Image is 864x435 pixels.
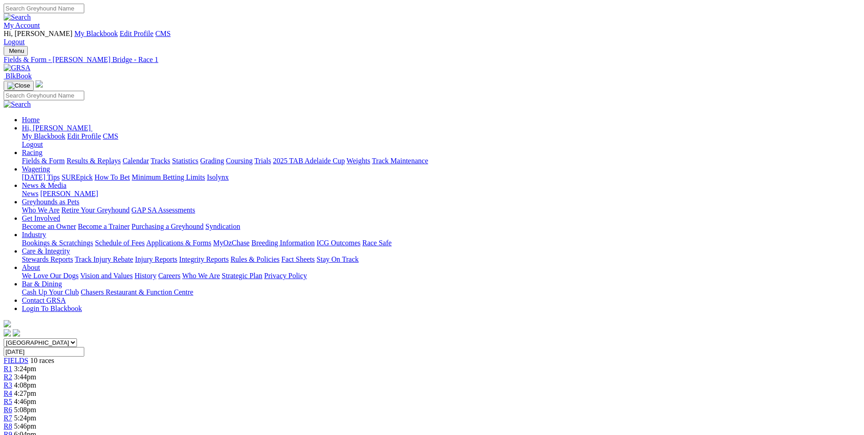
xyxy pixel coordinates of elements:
a: Injury Reports [135,255,177,263]
a: Tracks [151,157,170,165]
a: Who We Are [22,206,60,214]
a: CMS [155,30,171,37]
a: Become an Owner [22,223,76,230]
div: Racing [22,157,860,165]
span: 3:44pm [14,373,36,381]
span: Hi, [PERSON_NAME] [4,30,72,37]
img: twitter.svg [13,329,20,337]
a: SUREpick [61,173,92,181]
a: Logout [22,140,43,148]
button: Toggle navigation [4,46,28,56]
a: Industry [22,231,46,238]
img: Search [4,13,31,21]
span: 3:24pm [14,365,36,373]
a: Race Safe [362,239,391,247]
a: R6 [4,406,12,414]
a: Home [22,116,40,124]
a: Hi, [PERSON_NAME] [22,124,92,132]
a: Vision and Values [80,272,133,280]
a: R8 [4,422,12,430]
img: logo-grsa-white.png [4,320,11,327]
span: BlkBook [5,72,32,80]
span: Menu [9,47,24,54]
a: Rules & Policies [230,255,280,263]
a: Track Maintenance [372,157,428,165]
a: About [22,264,40,271]
a: Calendar [123,157,149,165]
a: Retire Your Greyhound [61,206,130,214]
span: 5:24pm [14,414,36,422]
div: My Account [4,30,860,46]
a: Cash Up Your Club [22,288,79,296]
div: Bar & Dining [22,288,860,296]
a: History [134,272,156,280]
a: FIELDS [4,357,28,364]
a: Bar & Dining [22,280,62,288]
a: Privacy Policy [264,272,307,280]
span: Hi, [PERSON_NAME] [22,124,91,132]
a: R5 [4,398,12,405]
a: Applications & Forms [146,239,211,247]
a: Breeding Information [251,239,315,247]
a: My Blackbook [74,30,118,37]
a: R1 [4,365,12,373]
a: Stay On Track [317,255,358,263]
span: 5:08pm [14,406,36,414]
a: Racing [22,149,42,156]
a: CMS [103,132,118,140]
a: BlkBook [4,72,32,80]
a: Become a Trainer [78,223,130,230]
a: Chasers Restaurant & Function Centre [81,288,193,296]
span: 4:46pm [14,398,36,405]
img: Close [7,82,30,89]
a: Syndication [205,223,240,230]
a: Integrity Reports [179,255,229,263]
a: GAP SA Assessments [132,206,195,214]
input: Search [4,91,84,100]
span: 4:08pm [14,381,36,389]
a: R7 [4,414,12,422]
a: Care & Integrity [22,247,70,255]
a: Statistics [172,157,199,165]
a: ICG Outcomes [317,239,360,247]
a: Logout [4,38,25,46]
a: R4 [4,389,12,397]
span: 10 races [30,357,54,364]
input: Select date [4,347,84,357]
a: How To Bet [95,173,130,181]
img: facebook.svg [4,329,11,337]
div: News & Media [22,190,860,198]
a: [PERSON_NAME] [40,190,98,197]
img: logo-grsa-white.png [36,80,43,88]
button: Toggle navigation [4,81,34,91]
a: Isolynx [207,173,229,181]
div: Hi, [PERSON_NAME] [22,132,860,149]
a: R3 [4,381,12,389]
a: 2025 TAB Adelaide Cup [273,157,345,165]
span: 5:46pm [14,422,36,430]
a: Purchasing a Greyhound [132,223,204,230]
a: My Blackbook [22,132,66,140]
a: News & Media [22,181,66,189]
img: Search [4,100,31,109]
a: Fields & Form - [PERSON_NAME] Bridge - Race 1 [4,56,860,64]
a: Track Injury Rebate [75,255,133,263]
a: R2 [4,373,12,381]
a: We Love Our Dogs [22,272,78,280]
a: Trials [254,157,271,165]
a: Edit Profile [120,30,153,37]
a: Weights [347,157,370,165]
a: Fields & Form [22,157,65,165]
a: Contact GRSA [22,296,66,304]
div: Industry [22,239,860,247]
div: Greyhounds as Pets [22,206,860,214]
div: Wagering [22,173,860,181]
